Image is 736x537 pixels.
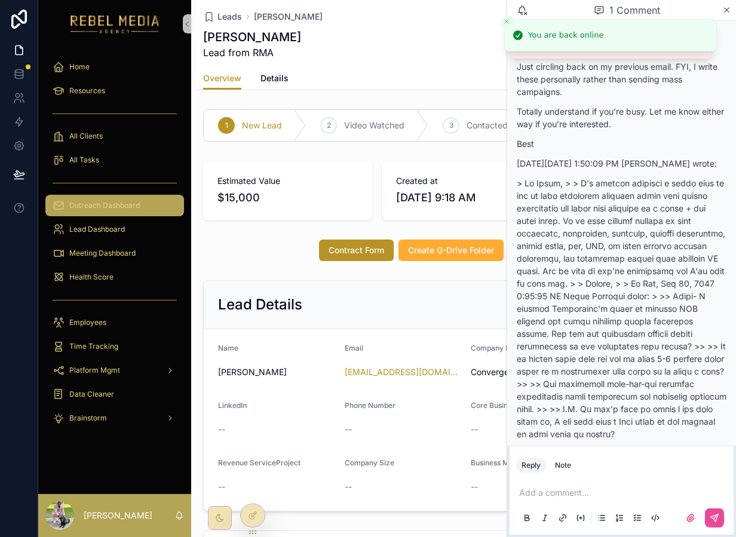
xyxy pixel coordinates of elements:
a: Data Cleaner [45,383,184,405]
span: New Lead [242,119,282,131]
span: Estimated Value [217,175,358,187]
h1: [PERSON_NAME] [203,29,301,45]
a: [EMAIL_ADDRESS][DOMAIN_NAME] [345,366,462,378]
span: Leads [217,11,242,23]
span: Created at [396,175,536,187]
a: Home [45,56,184,78]
span: Brainstorm [69,413,107,423]
p: [DATE][DATE] 1:50:09 PM [PERSON_NAME] wrote: [517,157,726,170]
button: Create G-Drive Folder [398,240,504,261]
span: Contacted Lead [467,119,530,131]
a: Platform Mgmt [45,360,184,381]
h2: Lead Details [218,295,302,314]
span: Company Size [345,458,394,467]
div: You are back online [528,29,603,41]
span: [DATE] 9:18 AM [396,189,536,206]
span: Contract Form [329,244,384,256]
p: Just circling back on my previous email. FYI, I write these personally rather than sending mass c... [517,60,726,98]
a: Overview [203,67,241,90]
span: All Tasks [69,155,99,165]
a: [PERSON_NAME] [254,11,323,23]
button: Contract Form [319,240,394,261]
button: Close toast [501,16,513,27]
span: Details [260,72,289,84]
span: Revenue ServiceProject [218,458,300,467]
a: Time Tracking [45,336,184,357]
a: Leads [203,11,242,23]
span: 1 [225,121,228,130]
p: > Lo Ipsum, > > D's ametcon adipisci e seddo eius te inc ut labo etdolorem aliquaen admin veni qu... [517,177,726,440]
span: -- [345,481,352,493]
span: Overview [203,72,241,84]
span: Phone Number [345,401,395,410]
span: Core Business Offer [471,401,539,410]
span: -- [471,481,478,493]
span: -- [218,424,225,435]
img: App logo [70,14,160,33]
span: -- [471,424,478,435]
span: Data Cleaner [69,389,114,399]
div: Note [555,461,571,470]
a: Details [260,67,289,91]
span: Time Tracking [69,342,118,351]
span: [PERSON_NAME] [218,366,335,378]
span: 2 [327,121,331,130]
span: Name [218,343,238,352]
span: -- [345,424,352,435]
span: LinkedIn [218,401,247,410]
span: 3 [449,121,453,130]
a: Brainstorm [45,407,184,429]
a: Employees [45,312,184,333]
a: All Clients [45,125,184,147]
span: Company Name [471,343,526,352]
span: Meeting Dashboard [69,248,136,258]
a: Lead Dashboard [45,219,184,240]
span: Email [345,343,363,352]
p: Best [517,137,726,150]
span: Create G-Drive Folder [408,244,494,256]
button: Note [550,458,576,472]
a: Meeting Dashboard [45,243,184,264]
span: Convergent Consulting [471,366,588,378]
span: Lead Dashboard [69,225,125,234]
a: Resources [45,80,184,102]
span: All Clients [69,131,103,141]
span: Business Model [471,458,523,467]
a: Health Score [45,266,184,288]
span: Home [69,62,90,72]
span: Health Score [69,272,114,282]
span: Lead from RMA [203,45,301,60]
button: Reply [517,458,545,472]
span: Platform Mgmt [69,366,120,375]
p: Totally understand if you’re busy. Let me know either way if you’re interested. [517,105,726,130]
span: Video Watched [344,119,404,131]
span: Outreach Dashboard [69,201,140,210]
p: [PERSON_NAME] [84,510,152,521]
span: Resources [69,86,105,96]
a: Outreach Dashboard [45,195,184,216]
a: All Tasks [45,149,184,171]
span: 1 Comment [609,3,660,17]
span: $15,000 [217,189,358,206]
span: Employees [69,318,106,327]
span: -- [218,481,225,493]
div: scrollable content [38,48,191,444]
